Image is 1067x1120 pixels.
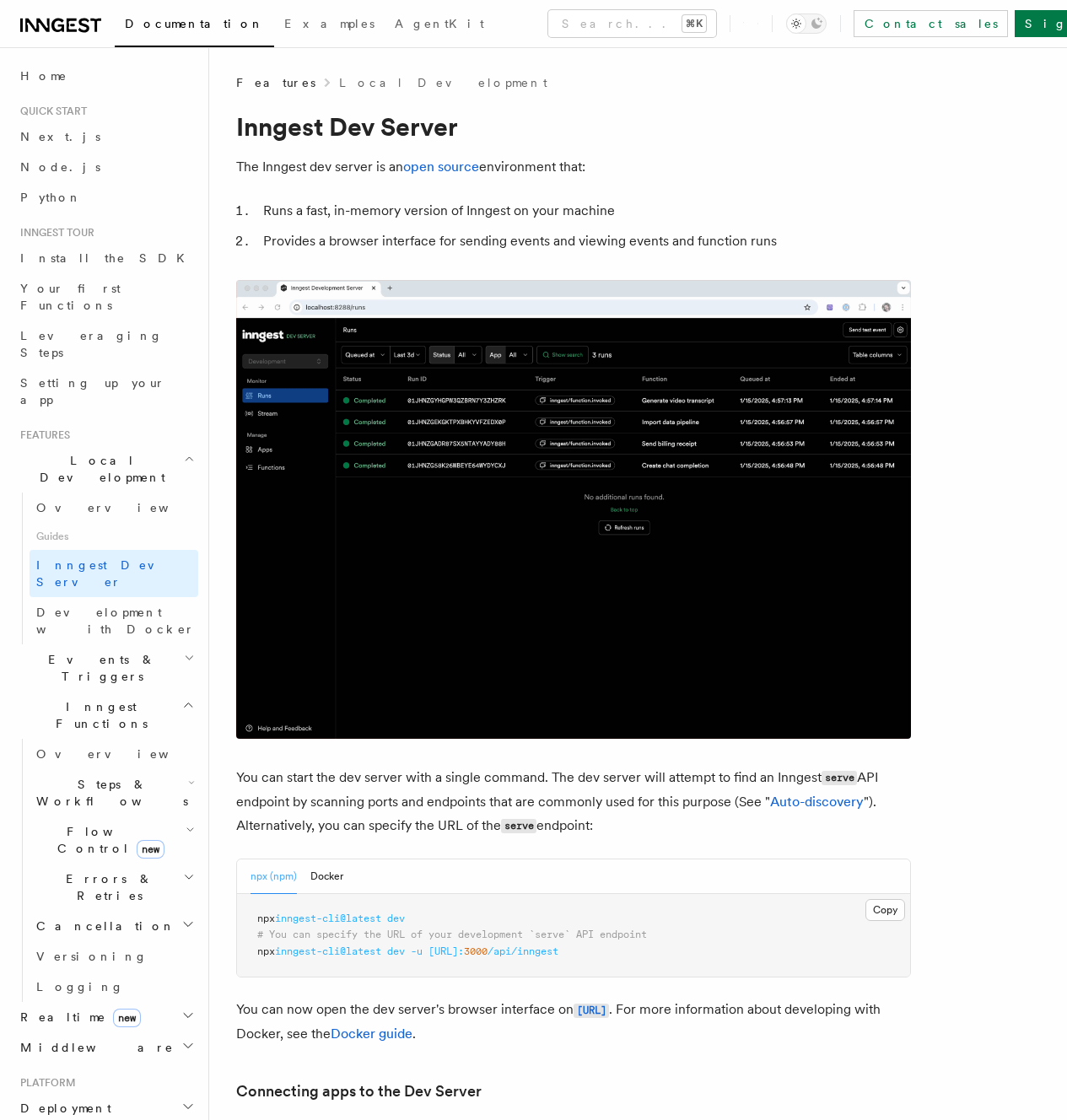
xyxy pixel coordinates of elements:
[274,5,385,46] a: Examples
[854,10,1008,37] a: Contact sales
[36,501,210,514] span: Overview
[13,452,184,486] span: Local Development
[36,950,148,963] span: Versioning
[30,972,198,1002] a: Logging
[13,182,198,213] a: Python
[13,739,198,1002] div: Inngest Functions
[113,1009,141,1027] span: new
[411,945,423,957] span: -u
[275,913,381,924] span: inngest-cli@latest
[574,1004,609,1018] code: [URL]
[236,998,911,1046] p: You can now open the dev server's browser interface on . For more information about developing wi...
[115,5,274,47] a: Documentation
[258,229,911,253] li: Provides a browser interface for sending events and viewing events and function runs
[13,61,198,91] a: Home
[13,368,198,415] a: Setting up your app
[257,929,647,940] span: # You can specify the URL of your development `serve` API endpoint
[137,840,164,859] span: new
[30,918,175,934] span: Cancellation
[865,899,905,921] button: Copy
[257,913,275,924] span: npx
[13,493,198,644] div: Local Development
[339,74,547,91] a: Local Development
[236,155,911,179] p: The Inngest dev server is an environment that:
[770,794,864,810] a: Auto-discovery
[30,769,198,816] button: Steps & Workflows
[403,159,479,175] a: open source
[13,692,198,739] button: Inngest Functions
[682,15,706,32] kbd: ⌘K
[13,445,198,493] button: Local Development
[236,111,911,142] h1: Inngest Dev Server
[488,945,558,957] span: /api/inngest
[13,105,87,118] span: Quick start
[13,243,198,273] a: Install the SDK
[30,864,198,911] button: Errors & Retries
[13,1100,111,1117] span: Deployment
[30,493,198,523] a: Overview
[464,945,488,957] span: 3000
[258,199,911,223] li: Runs a fast, in-memory version of Inngest on your machine
[30,739,198,769] a: Overview
[20,191,82,204] span: Python
[428,945,464,957] span: [URL]:
[30,597,198,644] a: Development with Docker
[20,329,163,359] span: Leveraging Steps
[20,376,165,407] span: Setting up your app
[36,980,124,993] span: Logging
[275,945,381,957] span: inngest-cli@latest
[257,945,275,957] span: npx
[30,870,183,904] span: Errors & Retries
[36,747,210,761] span: Overview
[310,859,343,894] button: Docker
[236,74,315,91] span: Features
[20,251,195,265] span: Install the SDK
[20,67,67,84] span: Home
[13,1009,141,1026] span: Realtime
[13,226,94,240] span: Inngest tour
[574,1001,609,1017] a: [URL]
[13,644,198,692] button: Events & Triggers
[13,1032,198,1063] button: Middleware
[331,1026,412,1042] a: Docker guide
[30,776,188,810] span: Steps & Workflows
[30,911,198,941] button: Cancellation
[20,130,100,143] span: Next.js
[236,1080,482,1103] a: Connecting apps to the Dev Server
[395,17,484,30] span: AgentKit
[36,606,195,636] span: Development with Docker
[13,152,198,182] a: Node.js
[13,1076,76,1090] span: Platform
[20,160,100,174] span: Node.js
[236,280,911,739] img: Dev Server Demo
[236,766,911,838] p: You can start the dev server with a single command. The dev server will attempt to find an Innges...
[251,859,297,894] button: npx (npm)
[501,819,536,833] code: serve
[30,941,198,972] a: Versioning
[385,5,494,46] a: AgentKit
[13,1002,198,1032] button: Realtimenew
[13,121,198,152] a: Next.js
[387,913,405,924] span: dev
[20,282,121,312] span: Your first Functions
[36,558,181,589] span: Inngest Dev Server
[30,823,186,857] span: Flow Control
[13,320,198,368] a: Leveraging Steps
[548,10,716,37] button: Search...⌘K
[387,945,405,957] span: dev
[822,771,857,785] code: serve
[786,13,827,34] button: Toggle dark mode
[13,273,198,320] a: Your first Functions
[30,550,198,597] a: Inngest Dev Server
[30,523,198,550] span: Guides
[125,17,264,30] span: Documentation
[13,651,184,685] span: Events & Triggers
[13,428,70,442] span: Features
[13,1039,174,1056] span: Middleware
[284,17,375,30] span: Examples
[30,816,198,864] button: Flow Controlnew
[13,698,182,732] span: Inngest Functions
